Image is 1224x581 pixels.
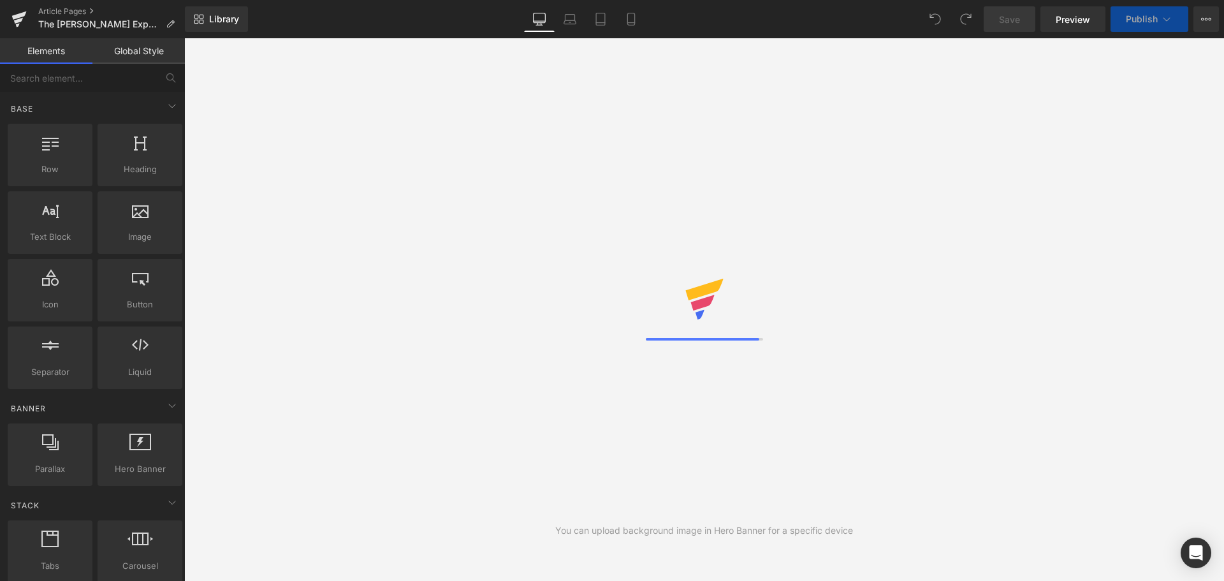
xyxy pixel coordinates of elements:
span: Text Block [11,230,89,244]
button: Publish [1111,6,1188,32]
span: Separator [11,365,89,379]
button: More [1193,6,1219,32]
span: Publish [1126,14,1158,24]
span: Carousel [101,559,178,573]
a: New Library [185,6,248,32]
span: Hero Banner [101,462,178,476]
span: Heading [101,163,178,176]
span: Stack [10,499,41,511]
span: Parallax [11,462,89,476]
span: Library [209,13,239,25]
a: Article Pages [38,6,185,17]
a: Preview [1040,6,1105,32]
span: Button [101,298,178,311]
button: Undo [922,6,948,32]
span: Banner [10,402,47,415]
span: Liquid [101,365,178,379]
button: Redo [953,6,979,32]
div: Open Intercom Messenger [1181,538,1211,568]
span: The [PERSON_NAME] Experience [38,19,161,29]
a: Mobile [616,6,646,32]
span: Tabs [11,559,89,573]
span: Icon [11,298,89,311]
span: Image [101,230,178,244]
span: Preview [1056,13,1090,26]
span: Base [10,103,34,115]
a: Desktop [524,6,555,32]
a: Global Style [92,38,185,64]
span: Row [11,163,89,176]
a: Laptop [555,6,585,32]
div: You can upload background image in Hero Banner for a specific device [555,524,853,538]
a: Tablet [585,6,616,32]
span: Save [999,13,1020,26]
